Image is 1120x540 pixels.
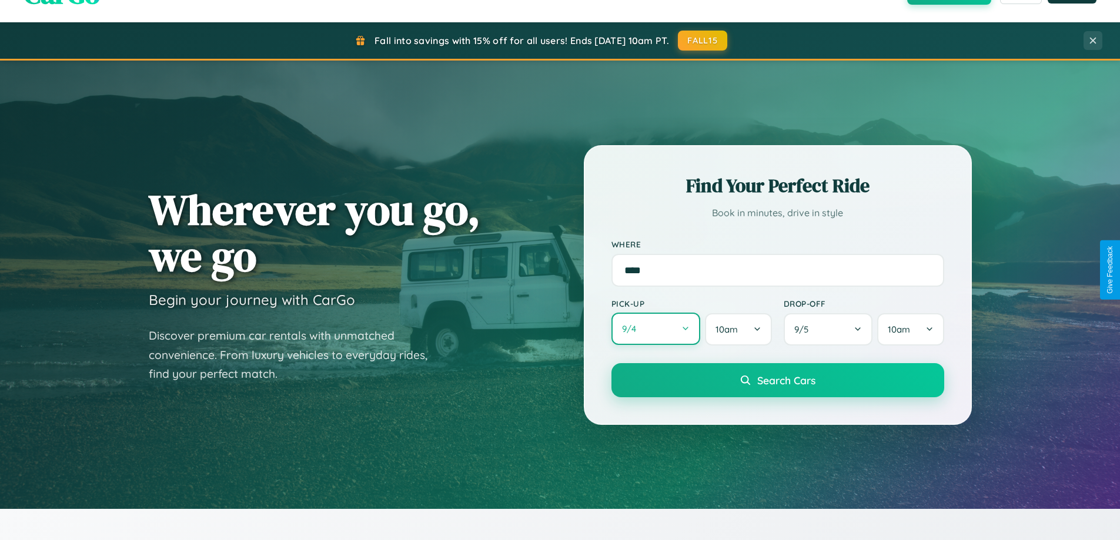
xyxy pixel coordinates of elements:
label: Where [611,239,944,249]
label: Pick-up [611,298,772,308]
button: FALL15 [678,31,727,51]
span: 10am [888,324,910,335]
h3: Begin your journey with CarGo [149,291,355,308]
p: Discover premium car rentals with unmatched convenience. From luxury vehicles to everyday rides, ... [149,326,443,384]
button: 9/4 [611,313,701,345]
span: 9 / 5 [794,324,814,335]
div: Give Feedback [1106,246,1114,294]
p: Book in minutes, drive in style [611,204,944,222]
button: Search Cars [611,363,944,397]
button: 10am [877,313,944,346]
span: Fall into savings with 15% off for all users! Ends [DATE] 10am PT. [375,35,669,46]
button: 10am [705,313,771,346]
span: 10am [716,324,738,335]
h2: Find Your Perfect Ride [611,173,944,199]
label: Drop-off [784,298,944,308]
span: Search Cars [757,374,815,387]
button: 9/5 [784,313,873,346]
h1: Wherever you go, we go [149,186,480,279]
span: 9 / 4 [622,323,642,334]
